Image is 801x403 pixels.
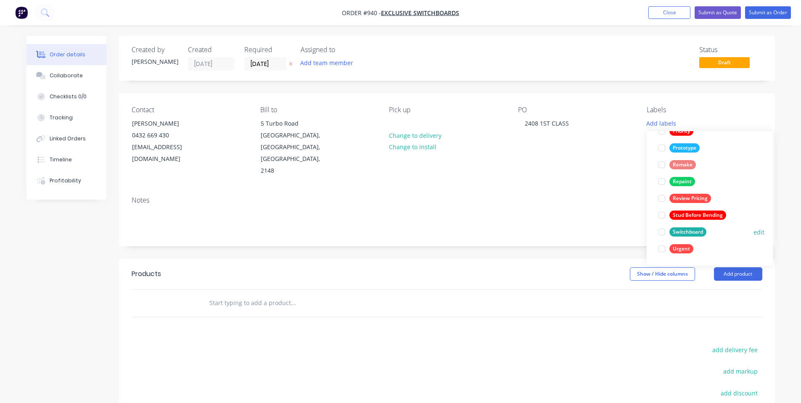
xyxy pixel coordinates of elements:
div: [PERSON_NAME] [132,57,178,66]
div: Notes [132,196,762,204]
button: add discount [716,387,762,398]
div: Created by [132,46,178,54]
div: [PERSON_NAME] [132,118,202,129]
div: Switchboard [669,227,706,237]
button: Add product [714,267,762,281]
div: Prototype [669,143,700,153]
div: [PERSON_NAME]0432 669 430[EMAIL_ADDRESS][DOMAIN_NAME] [125,117,209,165]
img: Factory [15,6,28,19]
button: Review Pricing [655,192,714,204]
div: 5 Turbo Road [261,118,330,129]
div: Checklists 0/0 [50,93,87,100]
div: Review Pricing [669,194,711,203]
div: Products [132,269,161,279]
button: Show / Hide columns [630,267,695,281]
button: Profitability [26,170,106,191]
button: Repaint [655,176,698,187]
span: Order #940 - [342,9,381,17]
button: Remake [655,159,699,171]
div: Labels [647,106,762,114]
div: 5 Turbo Road[GEOGRAPHIC_DATA], [GEOGRAPHIC_DATA], [GEOGRAPHIC_DATA], 2148 [254,117,338,177]
a: Exclusive Switchboards [381,9,459,17]
div: Remake [669,160,696,169]
button: Order details [26,44,106,65]
div: Urgent [669,244,693,253]
button: Submit as Order [745,6,791,19]
button: Urgent [655,243,697,255]
div: Required [244,46,291,54]
div: Pick up [389,106,504,114]
button: edit [753,228,764,237]
button: Tracking [26,107,106,128]
button: Linked Orders [26,128,106,149]
button: Close [648,6,690,19]
div: PO [518,106,633,114]
div: Stud Before Bending [669,211,726,220]
div: Order details [50,51,85,58]
button: Priority [655,125,697,137]
div: Contact [132,106,247,114]
button: Checklists 0/0 [26,86,106,107]
div: Timeline [50,156,72,163]
button: Collaborate [26,65,106,86]
div: Assigned to [301,46,385,54]
button: Switchboard [655,226,710,238]
button: add delivery fee [708,344,762,356]
div: Profitability [50,177,81,184]
div: Created [188,46,234,54]
div: Repaint [669,177,695,186]
span: Draft [699,57,750,68]
div: Collaborate [50,72,83,79]
div: Priority [669,126,693,136]
div: 2408 1ST CLASS [518,117,576,129]
div: [EMAIL_ADDRESS][DOMAIN_NAME] [132,141,202,165]
div: Status [699,46,762,54]
button: add markup [719,366,762,377]
input: Start typing to add a product... [209,295,377,311]
button: Change to delivery [384,129,446,141]
button: Submit as Quote [695,6,741,19]
div: [GEOGRAPHIC_DATA], [GEOGRAPHIC_DATA], [GEOGRAPHIC_DATA], 2148 [261,129,330,176]
button: Add team member [296,57,357,68]
button: Add team member [301,57,358,68]
div: Bill to [260,106,375,114]
button: Prototype [655,142,703,154]
button: Change to install [384,141,441,153]
button: Add labels [642,117,681,129]
button: Timeline [26,149,106,170]
div: 0432 669 430 [132,129,202,141]
button: Stud Before Bending [655,209,730,221]
div: Tracking [50,114,73,121]
div: Linked Orders [50,135,86,142]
